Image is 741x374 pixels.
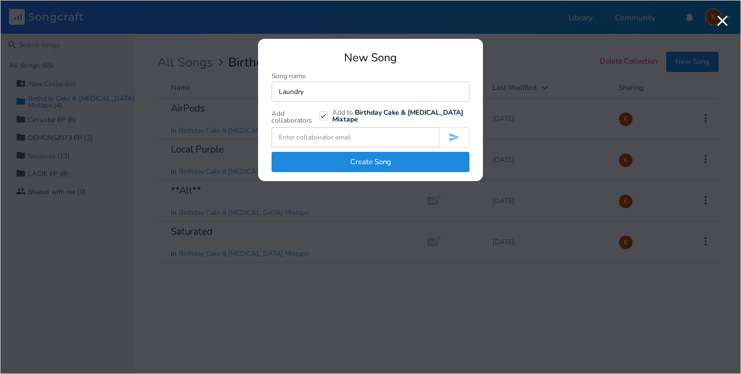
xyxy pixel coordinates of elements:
[272,52,469,64] div: New Song
[332,108,463,124] span: Add to
[272,73,469,79] div: Song name
[272,152,469,172] button: Create Song
[272,127,439,147] input: Enter collaborator email
[439,127,469,147] button: Invite
[272,110,319,124] div: Add collaborators
[332,108,463,124] b: Birthday Cake & [MEDICAL_DATA] Mixtape
[272,82,469,102] input: Enter song name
